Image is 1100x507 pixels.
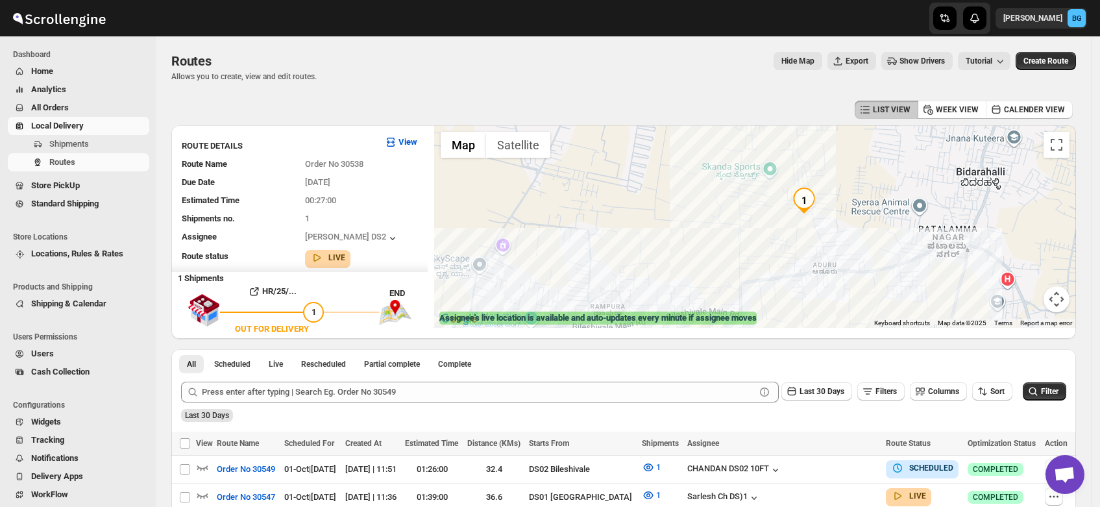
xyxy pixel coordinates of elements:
[529,463,634,476] div: DS02 Bileshivale
[1045,455,1084,494] div: Open chat
[634,485,668,506] button: 1
[202,382,755,402] input: Press enter after typing | Search Eg. Order No 30549
[1023,382,1066,401] button: Filter
[376,132,425,153] button: View
[405,439,458,448] span: Estimated Time
[656,490,661,500] span: 1
[936,105,979,115] span: WEEK VIEW
[31,417,61,427] span: Widgets
[791,188,817,214] div: 1
[855,101,918,119] button: LIST VIEW
[827,52,876,70] button: Export
[13,400,149,410] span: Configurations
[986,101,1073,119] button: CALENDER VIEW
[875,387,897,396] span: Filters
[217,463,275,476] span: Order No 30549
[31,199,99,208] span: Standard Shipping
[209,459,283,480] button: Order No 30549
[846,56,868,66] span: Export
[8,449,149,467] button: Notifications
[642,439,679,448] span: Shipments
[899,56,945,66] span: Show Drivers
[187,359,196,369] span: All
[301,359,346,369] span: Rescheduled
[8,62,149,80] button: Home
[405,463,459,476] div: 01:26:00
[235,323,309,336] div: OUT FOR DELIVERY
[1003,13,1062,23] p: [PERSON_NAME]
[305,214,310,223] span: 1
[13,282,149,292] span: Products and Shipping
[910,382,967,401] button: Columns
[31,180,80,190] span: Store PickUp
[1041,387,1058,396] span: Filter
[996,8,1087,29] button: User menu
[188,285,220,336] img: shop.svg
[31,103,69,112] span: All Orders
[8,363,149,381] button: Cash Collection
[1020,319,1072,327] a: Report a map error
[182,195,239,205] span: Estimated Time
[214,359,251,369] span: Scheduled
[8,80,149,99] button: Analytics
[873,105,911,115] span: LIST VIEW
[966,56,992,66] span: Tutorial
[8,467,149,486] button: Delivery Apps
[49,157,75,167] span: Routes
[891,462,953,475] button: SCHEDULED
[389,287,428,300] div: END
[31,121,84,130] span: Local Delivery
[31,489,68,499] span: WorkFlow
[182,232,217,241] span: Assignee
[928,387,959,396] span: Columns
[1044,286,1069,312] button: Map camera controls
[529,491,634,504] div: DS01 [GEOGRAPHIC_DATA]
[8,153,149,171] button: Routes
[800,387,844,396] span: Last 30 Days
[171,71,317,82] p: Allows you to create, view and edit routes.
[284,492,336,502] span: 01-Oct | [DATE]
[529,439,569,448] span: Starts From
[1072,14,1082,23] text: BG
[441,132,486,158] button: Show street map
[857,382,905,401] button: Filters
[31,453,79,463] span: Notifications
[634,457,668,478] button: 1
[973,492,1018,502] span: COMPLETED
[994,319,1012,327] a: Terms (opens in new tab)
[968,439,1036,448] span: Optimization Status
[486,132,550,158] button: Show satellite imagery
[437,311,480,328] img: Google
[687,439,719,448] span: Assignee
[31,349,54,358] span: Users
[8,135,149,153] button: Shipments
[781,382,852,401] button: Last 30 Days
[269,359,283,369] span: Live
[31,471,83,481] span: Delivery Apps
[8,99,149,117] button: All Orders
[31,249,123,258] span: Locations, Rules & Rates
[305,195,336,205] span: 00:27:00
[687,491,761,504] button: Sarlesh Ch DS)1
[284,439,334,448] span: Scheduled For
[13,49,149,60] span: Dashboard
[909,464,953,473] b: SCHEDULED
[345,491,398,504] div: [DATE] | 11:36
[8,295,149,313] button: Shipping & Calendar
[305,177,330,187] span: [DATE]
[891,489,926,502] button: LIVE
[379,300,411,325] img: trip_end.png
[1004,105,1065,115] span: CALENDER VIEW
[439,312,757,325] label: Assignee's live location is available and auto-updates every minute if assignee moves
[345,439,382,448] span: Created At
[687,464,782,476] button: CHANDAN DS02 10FT
[1045,439,1068,448] span: Action
[364,359,420,369] span: Partial complete
[467,439,520,448] span: Distance (KMs)
[345,463,398,476] div: [DATE] | 11:51
[881,52,953,70] button: Show Drivers
[938,319,986,327] span: Map data ©2025
[171,53,212,69] span: Routes
[909,491,926,501] b: LIVE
